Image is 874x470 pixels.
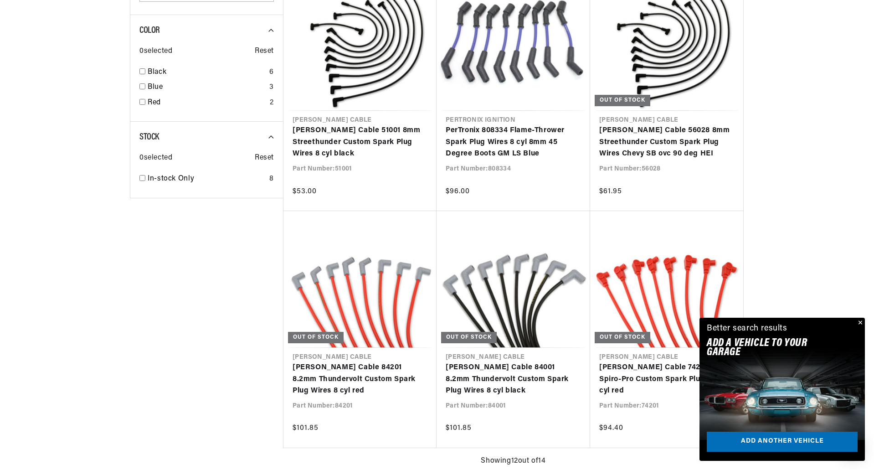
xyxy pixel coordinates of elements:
[9,77,173,92] a: FAQ
[9,214,173,222] div: Payment, Pricing, and Promotions
[269,82,274,93] div: 3
[269,67,274,78] div: 6
[293,125,427,160] a: [PERSON_NAME] Cable 51001 8mm Streethunder Custom Spark Plug Wires 8 cyl black
[9,101,173,109] div: JBA Performance Exhaust
[481,455,545,467] span: Showing 12 out of 14
[139,133,159,142] span: Stock
[293,362,427,397] a: [PERSON_NAME] Cable 84201 8.2mm Thundervolt Custom Spark Plug Wires 8 cyl red
[9,190,173,204] a: Orders FAQ
[255,46,274,57] span: Reset
[9,153,173,167] a: Shipping FAQs
[148,173,266,185] a: In-stock Only
[270,97,274,109] div: 2
[125,263,175,271] a: POWERED BY ENCHANT
[269,173,274,185] div: 8
[446,125,581,160] a: PerTronix 808334 Flame-Thrower Spark Plug Wires 8 cyl 8mm 45 Degree Boots GM LS Blue
[139,152,172,164] span: 0 selected
[707,432,858,452] a: Add another vehicle
[9,228,173,242] a: Payment, Pricing, and Promotions FAQ
[9,115,173,129] a: FAQs
[707,339,835,357] h2: Add A VEHICLE to your garage
[139,46,172,57] span: 0 selected
[139,26,160,35] span: Color
[9,244,173,260] button: Contact Us
[148,97,266,109] a: Red
[148,82,266,93] a: Blue
[599,125,734,160] a: [PERSON_NAME] Cable 56028 8mm Streethunder Custom Spark Plug Wires Chevy SB ovc 90 deg HEI
[9,176,173,185] div: Orders
[599,362,734,397] a: [PERSON_NAME] Cable 74201 8mm Spiro-Pro Custom Spark Plug Wires 8 cyl red
[854,318,865,329] button: Close
[9,139,173,147] div: Shipping
[446,362,581,397] a: [PERSON_NAME] Cable 84001 8.2mm Thundervolt Custom Spark Plug Wires 8 cyl black
[707,322,787,336] div: Better search results
[9,63,173,72] div: Ignition Products
[148,67,266,78] a: Black
[255,152,274,164] span: Reset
